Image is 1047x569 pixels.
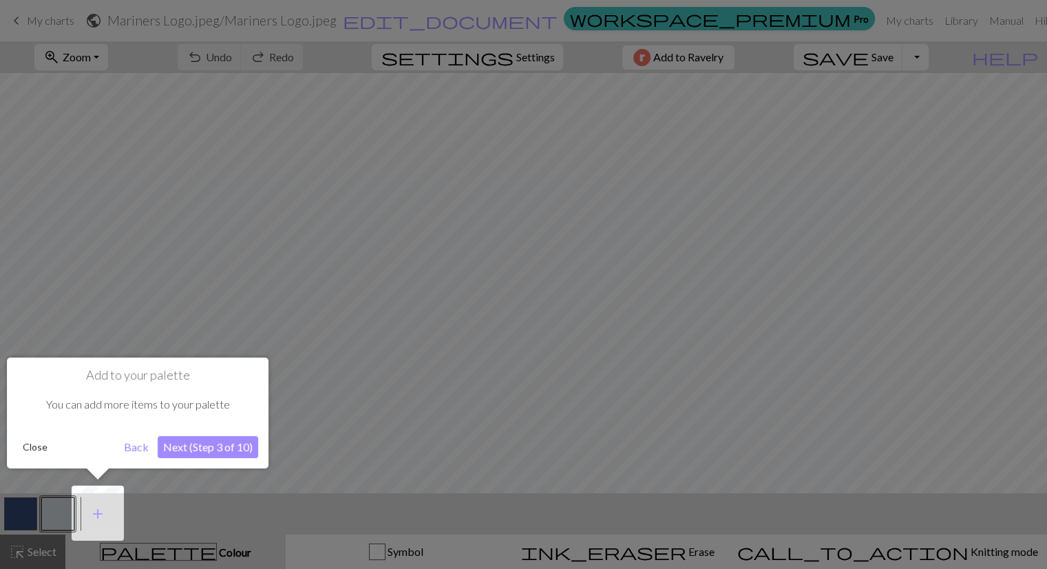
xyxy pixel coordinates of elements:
[7,358,268,468] div: Add to your palette
[17,368,258,383] h1: Add to your palette
[118,436,154,458] button: Back
[17,437,53,457] button: Close
[17,383,258,426] div: You can add more items to your palette
[158,436,258,458] button: Next (Step 3 of 10)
